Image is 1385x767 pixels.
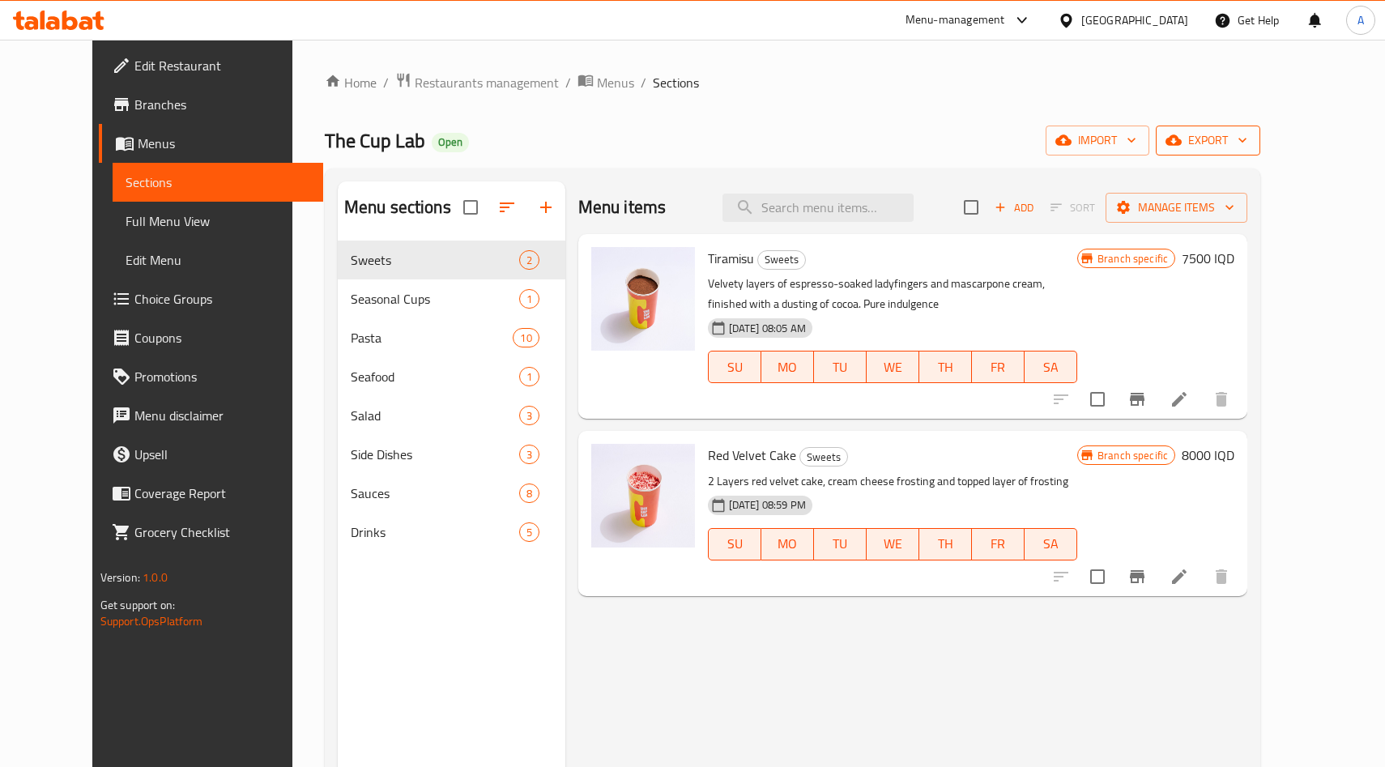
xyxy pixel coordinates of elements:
[100,567,140,588] span: Version:
[1119,198,1234,218] span: Manage items
[1156,126,1260,156] button: export
[99,318,324,357] a: Coupons
[591,247,695,351] img: Tiramisu
[591,444,695,548] img: Red Velvet Cake
[988,195,1040,220] button: Add
[99,396,324,435] a: Menu disclaimer
[757,250,806,270] div: Sweets
[99,46,324,85] a: Edit Restaurant
[520,408,539,424] span: 3
[519,406,539,425] div: items
[99,513,324,552] a: Grocery Checklist
[519,522,539,542] div: items
[519,289,539,309] div: items
[708,528,761,560] button: SU
[919,528,972,560] button: TH
[565,73,571,92] li: /
[383,73,389,92] li: /
[338,357,565,396] div: Seafood1
[344,195,451,219] h2: Menu sections
[919,351,972,383] button: TH
[873,532,913,556] span: WE
[1080,560,1114,594] span: Select to update
[126,173,311,192] span: Sections
[520,253,539,268] span: 2
[513,328,539,347] div: items
[113,202,324,241] a: Full Menu View
[395,72,559,93] a: Restaurants management
[820,356,860,379] span: TU
[972,351,1025,383] button: FR
[715,532,755,556] span: SU
[722,321,812,336] span: [DATE] 08:05 AM
[867,528,919,560] button: WE
[520,486,539,501] span: 8
[351,484,519,503] span: Sauces
[520,292,539,307] span: 1
[99,474,324,513] a: Coverage Report
[820,532,860,556] span: TU
[1025,351,1077,383] button: SA
[1357,11,1364,29] span: A
[325,72,1260,93] nav: breadcrumb
[99,85,324,124] a: Branches
[99,357,324,396] a: Promotions
[722,497,812,513] span: [DATE] 08:59 PM
[520,369,539,385] span: 1
[761,528,814,560] button: MO
[1091,251,1174,266] span: Branch specific
[1031,356,1071,379] span: SA
[978,532,1018,556] span: FR
[1118,380,1157,419] button: Branch-specific-item
[351,367,519,386] span: Seafood
[988,195,1040,220] span: Add item
[926,356,965,379] span: TH
[351,328,514,347] span: Pasta
[351,522,519,542] div: Drinks
[978,356,1018,379] span: FR
[1169,130,1247,151] span: export
[338,474,565,513] div: Sauces8
[708,351,761,383] button: SU
[814,351,867,383] button: TU
[799,447,848,467] div: Sweets
[432,135,469,149] span: Open
[113,163,324,202] a: Sections
[708,274,1077,314] p: Velvety layers of espresso-soaked ladyfingers and mascarpone cream, finished with a dusting of co...
[722,194,914,222] input: search
[1091,448,1174,463] span: Branch specific
[325,73,377,92] a: Home
[1202,557,1241,596] button: delete
[325,122,425,159] span: The Cup Lab
[867,351,919,383] button: WE
[134,56,311,75] span: Edit Restaurant
[351,250,519,270] div: Sweets
[432,133,469,152] div: Open
[526,188,565,227] button: Add section
[578,195,667,219] h2: Menu items
[768,356,808,379] span: MO
[814,528,867,560] button: TU
[954,190,988,224] span: Select section
[99,124,324,163] a: Menus
[519,484,539,503] div: items
[338,318,565,357] div: Pasta10
[415,73,559,92] span: Restaurants management
[768,532,808,556] span: MO
[906,11,1005,30] div: Menu-management
[126,250,311,270] span: Edit Menu
[134,445,311,464] span: Upsell
[715,356,755,379] span: SU
[338,396,565,435] div: Salad3
[926,532,965,556] span: TH
[1059,130,1136,151] span: import
[1106,193,1247,223] button: Manage items
[1170,390,1189,409] a: Edit menu item
[1080,382,1114,416] span: Select to update
[134,522,311,542] span: Grocery Checklist
[338,279,565,318] div: Seasonal Cups1
[761,351,814,383] button: MO
[134,406,311,425] span: Menu disclaimer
